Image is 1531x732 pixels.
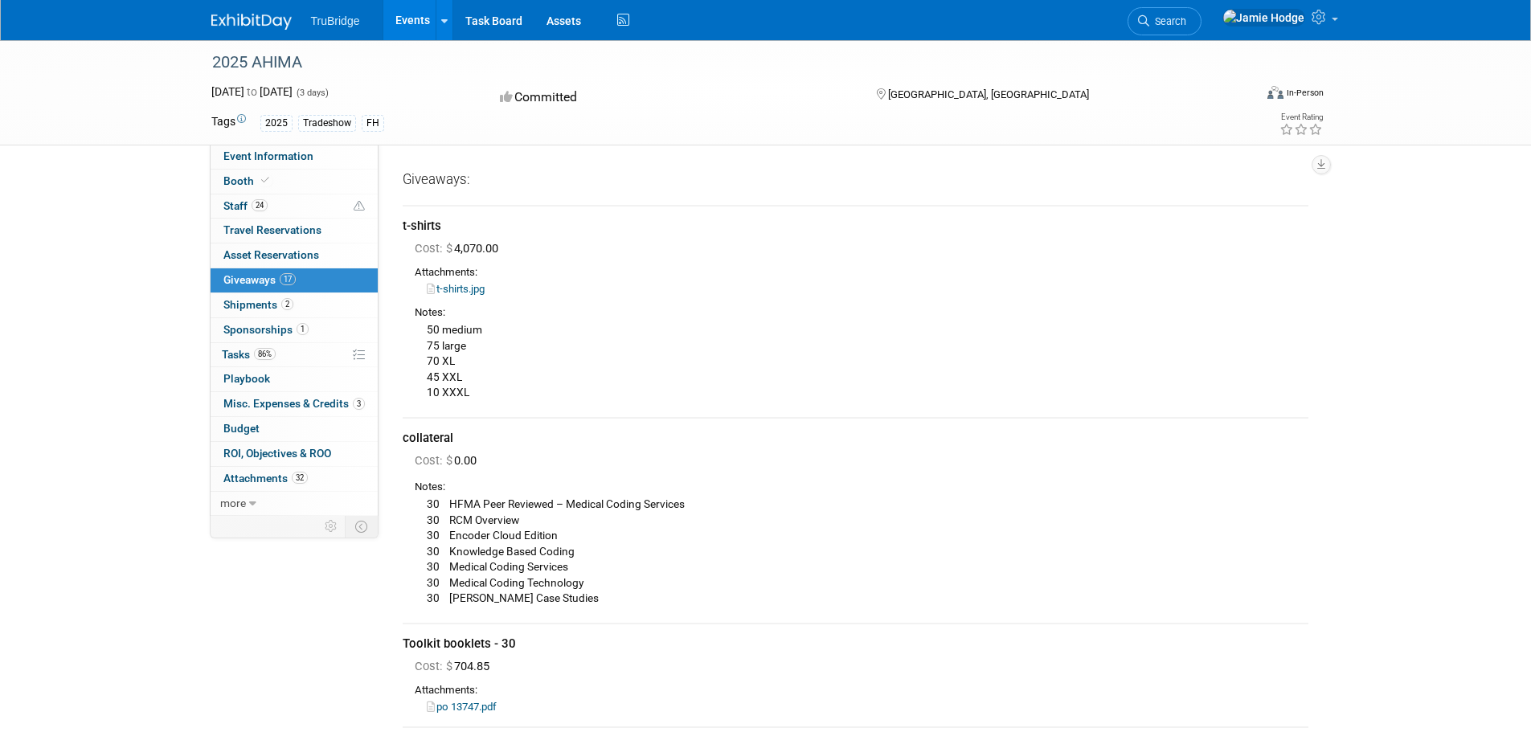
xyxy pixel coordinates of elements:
span: Event Information [223,149,313,162]
img: ExhibitDay [211,14,292,30]
span: Shipments [223,298,293,311]
a: Budget [211,417,378,441]
div: t-shirts [403,218,1308,235]
a: t-shirts.jpg [427,283,485,295]
span: Tasks [222,348,276,361]
span: 3 [353,398,365,410]
a: po 13747.pdf [427,701,497,713]
div: Notes: [415,305,1308,321]
div: Notes: [415,480,1308,495]
div: Event Format [1159,84,1324,108]
div: Attachments: [415,683,1308,698]
a: more [211,492,378,516]
div: Committed [495,84,850,112]
span: Cost: $ [415,241,454,256]
span: Cost: $ [415,453,454,468]
div: FH [362,115,384,132]
span: 2 [281,298,293,310]
span: Travel Reservations [223,223,321,236]
span: 1 [297,323,309,335]
div: 2025 AHIMA [207,48,1230,77]
span: 17 [280,273,296,285]
span: 4,070.00 [415,241,505,256]
span: 32 [292,472,308,484]
span: [DATE] [DATE] [211,85,293,98]
span: Budget [223,422,260,435]
div: Tradeshow [298,115,356,132]
div: Attachments: [415,265,1308,280]
span: 24 [252,199,268,211]
div: Toolkit booklets - 30 [403,636,1308,652]
span: ROI, Objectives & ROO [223,447,331,460]
i: Booth reservation complete [261,176,269,185]
td: Tags [211,113,246,132]
span: Staff [223,199,268,212]
div: collateral [403,430,1308,447]
span: TruBridge [311,14,360,27]
span: 704.85 [415,659,496,673]
span: Misc. Expenses & Credits [223,397,365,410]
span: Asset Reservations [223,248,319,261]
span: (3 days) [295,88,329,98]
a: Event Information [211,145,378,169]
a: Giveaways17 [211,268,378,292]
span: 0.00 [415,453,483,468]
span: Playbook [223,372,270,385]
a: Travel Reservations [211,219,378,243]
a: Shipments2 [211,293,378,317]
a: ROI, Objectives & ROO [211,442,378,466]
span: 86% [254,348,276,360]
span: Sponsorships [223,323,309,336]
a: Asset Reservations [211,243,378,268]
a: Staff24 [211,194,378,219]
a: Tasks86% [211,343,378,367]
span: Giveaways [223,273,296,286]
div: 30 HFMA Peer Reviewed – Medical Coding Services 30 RCM Overview 30 Encoder Cloud Edition 30 Knowl... [415,495,1308,607]
span: more [220,497,246,509]
a: Booth [211,170,378,194]
div: 2025 [260,115,293,132]
a: Sponsorships1 [211,318,378,342]
a: Search [1128,7,1201,35]
span: Potential Scheduling Conflict -- at least one attendee is tagged in another overlapping event. [354,199,365,214]
span: [GEOGRAPHIC_DATA], [GEOGRAPHIC_DATA] [888,88,1089,100]
div: In-Person [1286,87,1324,99]
span: Booth [223,174,272,187]
td: Toggle Event Tabs [345,516,378,537]
div: Event Rating [1279,113,1323,121]
a: Attachments32 [211,467,378,491]
div: Giveaways: [403,170,1308,195]
a: Playbook [211,367,378,391]
a: Misc. Expenses & Credits3 [211,392,378,416]
img: Format-Inperson.png [1267,86,1283,99]
span: Search [1149,15,1186,27]
span: to [244,85,260,98]
img: Jamie Hodge [1222,9,1305,27]
td: Personalize Event Tab Strip [317,516,346,537]
span: Attachments [223,472,308,485]
div: 50 medium 75 large 70 XL 45 XXL 10 XXXL [415,321,1308,401]
span: Cost: $ [415,659,454,673]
